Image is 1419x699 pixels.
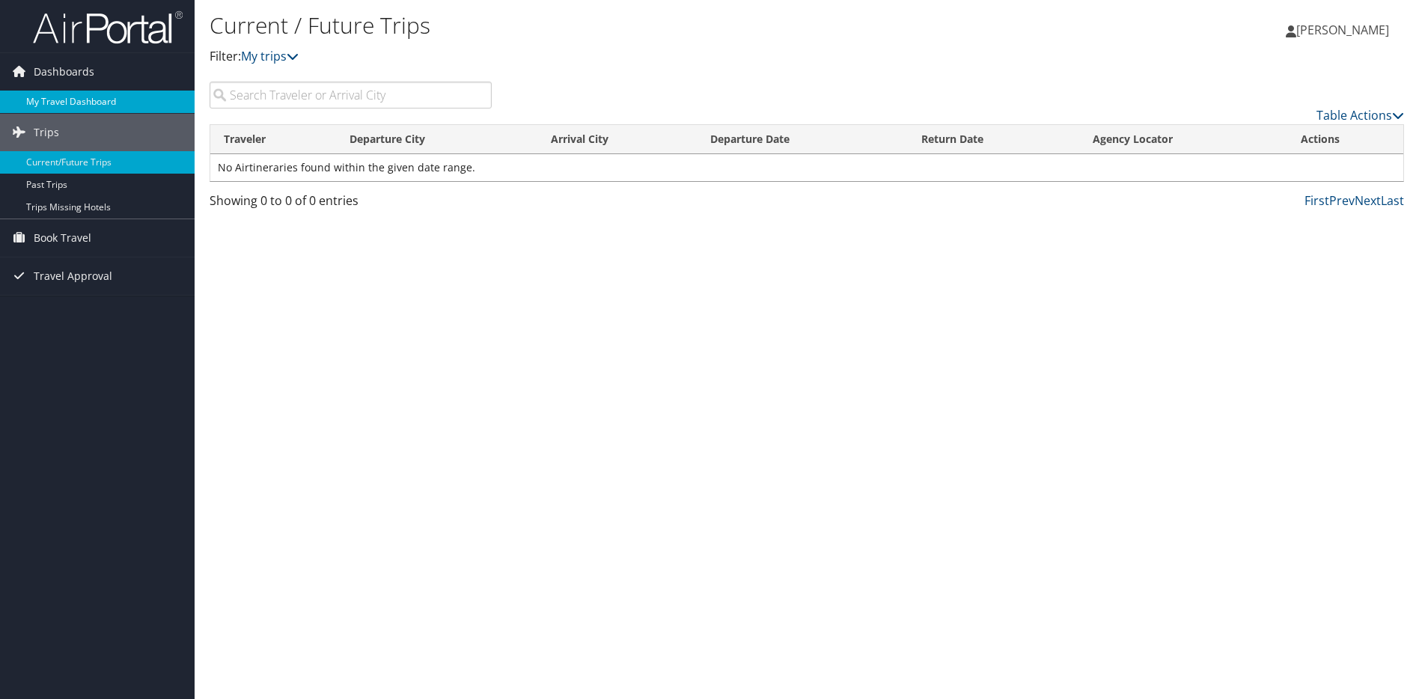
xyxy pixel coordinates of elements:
[1304,192,1329,209] a: First
[33,10,183,45] img: airportal-logo.png
[210,125,336,154] th: Traveler: activate to sort column ascending
[537,125,697,154] th: Arrival City: activate to sort column ascending
[697,125,908,154] th: Departure Date: activate to sort column descending
[336,125,537,154] th: Departure City: activate to sort column ascending
[1296,22,1389,38] span: [PERSON_NAME]
[1329,192,1355,209] a: Prev
[34,257,112,295] span: Travel Approval
[34,219,91,257] span: Book Travel
[908,125,1079,154] th: Return Date: activate to sort column ascending
[210,82,492,109] input: Search Traveler or Arrival City
[34,114,59,151] span: Trips
[210,10,1006,41] h1: Current / Future Trips
[241,48,299,64] a: My trips
[1079,125,1287,154] th: Agency Locator: activate to sort column ascending
[210,47,1006,67] p: Filter:
[1287,125,1403,154] th: Actions
[34,53,94,91] span: Dashboards
[210,192,492,217] div: Showing 0 to 0 of 0 entries
[1316,107,1404,123] a: Table Actions
[1355,192,1381,209] a: Next
[210,154,1403,181] td: No Airtineraries found within the given date range.
[1381,192,1404,209] a: Last
[1286,7,1404,52] a: [PERSON_NAME]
